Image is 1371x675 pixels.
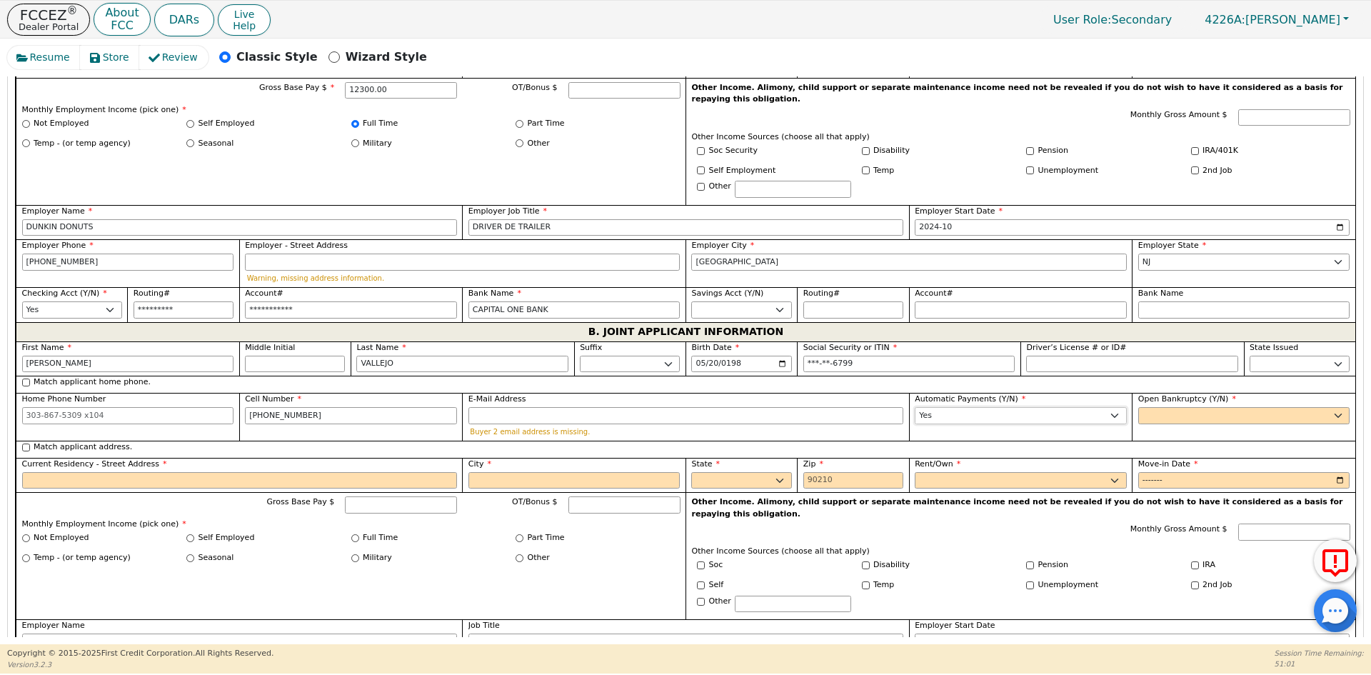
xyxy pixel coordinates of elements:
span: Move-in Date [1138,459,1198,469]
label: Other [709,596,731,608]
span: Store [103,50,129,65]
button: 4226A:[PERSON_NAME] [1190,9,1364,31]
a: User Role:Secondary [1039,6,1186,34]
label: Self Employed [199,532,255,544]
input: Y/N [1191,147,1199,155]
label: Temp - (or temp agency) [34,138,131,150]
input: Y/N [1191,561,1199,569]
p: Version 3.2.3 [7,659,273,670]
p: Secondary [1039,6,1186,34]
span: Review [162,50,198,65]
label: Not Employed [34,532,89,544]
p: Copyright © 2015- 2025 First Credit Corporation. [7,648,273,660]
span: Employer Name [22,621,85,630]
span: Employer Job Title [468,206,547,216]
label: Military [363,138,392,150]
input: Y/N [862,166,870,174]
label: Other [528,138,550,150]
label: Soc Security [709,145,758,157]
input: 000-00-0000 [803,356,1015,373]
span: Savings Acct (Y/N) [691,289,763,298]
p: FCCEZ [19,8,79,22]
button: DARs [154,4,214,36]
input: Y/N [862,147,870,155]
label: Other [528,552,550,564]
button: Resume [7,46,81,69]
p: Other Income Sources (choose all that apply) [692,546,1350,558]
label: Disability [873,145,910,157]
span: Employer Phone [22,241,94,250]
input: Y/N [862,561,870,569]
span: Employer State [1138,241,1206,250]
span: State [691,459,720,469]
span: Birth Date [691,343,739,352]
label: Temp [873,579,894,591]
label: Pension [1038,145,1068,157]
span: Home Phone Number [22,394,106,404]
label: Unemployment [1038,579,1099,591]
input: Y/N [1026,581,1034,589]
input: Y/N [697,147,705,155]
p: Monthly Employment Income (pick one) [22,104,681,116]
span: User Role : [1053,13,1111,26]
input: YYYY-MM-DD [691,356,791,373]
p: Classic Style [236,49,318,66]
p: Other Income. Alimony, child support or separate maintenance income need not be revealed if you d... [692,82,1350,106]
span: Checking Acct (Y/N) [22,289,107,298]
p: FCC [105,20,139,31]
button: Store [80,46,140,69]
span: Employer Start Date [915,621,995,630]
input: Y/N [1026,147,1034,155]
p: Dealer Portal [19,22,79,31]
label: Full Time [363,532,398,544]
button: Review [139,46,209,69]
label: Seasonal [199,552,234,564]
span: Employer Start Date [915,206,1003,216]
p: Session Time Remaining: [1275,648,1364,659]
label: Temp - (or temp agency) [34,552,131,564]
label: Other [709,181,731,193]
label: Full Time [363,118,398,130]
input: Y/N [697,166,705,174]
input: Y/N [862,581,870,589]
p: Other Income Sources (choose all that apply) [692,131,1350,144]
input: 90210 [803,472,903,489]
span: Automatic Payments (Y/N) [915,394,1025,404]
label: Disability [873,559,910,571]
span: Account# [915,289,953,298]
label: IRA [1202,559,1215,571]
input: Y/N [1191,581,1199,589]
span: OT/Bonus $ [512,497,558,506]
span: Gross Base Pay $ [267,497,335,506]
span: Monthly Gross Amount $ [1130,110,1227,119]
label: Seasonal [199,138,234,150]
button: FCCEZ®Dealer Portal [7,4,90,36]
input: Y/N [697,581,705,589]
span: Bank Name [1138,289,1184,298]
input: Y/N [1026,166,1034,174]
label: Part Time [528,118,565,130]
label: Pension [1038,559,1068,571]
input: 303-867-5309 x104 [245,407,457,424]
span: Open Bankruptcy (Y/N) [1138,394,1236,404]
label: Self Employed [199,118,255,130]
p: About [105,7,139,19]
button: AboutFCC [94,3,150,36]
label: IRA/401K [1202,145,1238,157]
p: Monthly Employment Income (pick one) [22,519,681,531]
p: Other Income. Alimony, child support or separate maintenance income need not be revealed if you d... [692,496,1350,520]
span: Middle Initial [245,343,295,352]
p: 51:01 [1275,659,1364,669]
label: Self Employment [709,165,776,177]
span: Routing# [134,289,170,298]
span: Zip [803,459,823,469]
label: Part Time [528,532,565,544]
label: 2nd Job [1202,579,1232,591]
span: Current Residency - Street Address [22,459,167,469]
span: B. JOINT APPLICANT INFORMATION [588,323,783,341]
label: Soc [709,559,723,571]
